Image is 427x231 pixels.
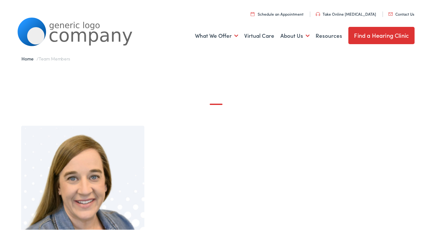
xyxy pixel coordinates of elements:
a: About Us [280,23,310,46]
a: Schedule an Appointment [251,10,303,15]
span: / [21,54,70,60]
img: utility icon [251,11,254,15]
span: Team Members [39,54,70,60]
a: Resources [316,23,342,46]
a: Virtual Care [244,23,274,46]
img: utility icon [316,11,320,15]
a: Find a Hearing Clinic [348,26,415,43]
a: Take Online [MEDICAL_DATA] [316,10,376,15]
a: Contact Us [388,10,414,15]
img: utility icon [388,11,393,14]
a: What We Offer [195,23,238,46]
a: Home [21,54,36,60]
